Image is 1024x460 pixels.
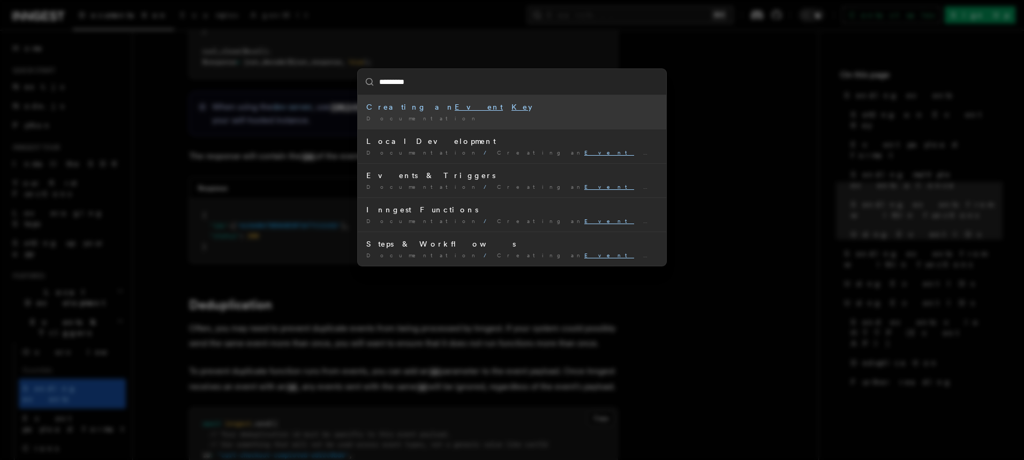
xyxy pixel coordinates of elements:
[366,149,479,156] span: Documentation
[484,252,493,258] span: /
[584,252,634,258] mark: Event
[484,183,493,190] span: /
[366,183,479,190] span: Documentation
[366,252,479,258] span: Documentation
[584,183,634,190] mark: Event
[584,218,634,224] mark: Event
[497,252,665,258] span: Creating an y
[366,239,658,249] div: Steps & Workflows
[497,183,665,190] span: Creating an y
[366,136,658,147] div: Local Development
[366,218,479,224] span: Documentation
[366,170,658,181] div: Events & Triggers
[584,149,634,156] mark: Event
[484,149,493,156] span: /
[484,218,493,224] span: /
[366,115,479,121] span: Documentation
[497,149,665,156] span: Creating an y
[497,218,665,224] span: Creating an y
[455,103,503,111] mark: Event
[366,204,658,215] div: Inngest Functions
[366,102,658,112] div: Creating an y
[511,103,528,111] mark: Ke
